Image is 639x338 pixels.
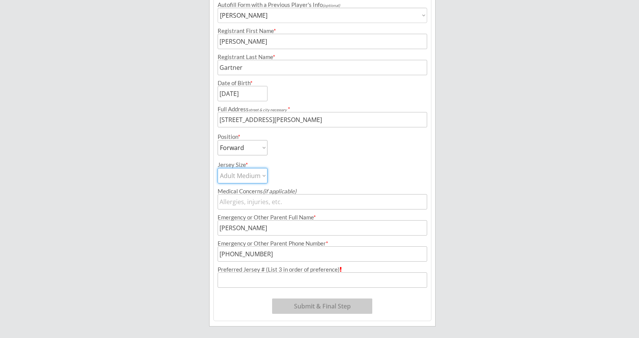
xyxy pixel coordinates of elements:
[218,267,427,272] div: Preferred Jersey # (List 3 in order of preference)
[272,298,372,314] button: Submit & Final Step
[218,194,427,209] input: Allergies, injuries, etc.
[218,106,427,112] div: Full Address
[323,3,340,8] em: (optional)
[218,241,427,246] div: Emergency or Other Parent Phone Number
[218,28,427,34] div: Registrant First Name
[218,188,427,194] div: Medical Concerns
[218,112,427,127] input: Street, City, Province/State
[249,107,287,112] em: street & city necessary
[218,134,257,140] div: Position
[218,2,427,8] div: Autofill Form with a Previous Player's Info
[218,80,257,86] div: Date of Birth
[218,214,427,220] div: Emergency or Other Parent Full Name
[218,54,427,60] div: Registrant Last Name
[218,162,257,168] div: Jersey Size
[263,188,296,195] em: (if applicable)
